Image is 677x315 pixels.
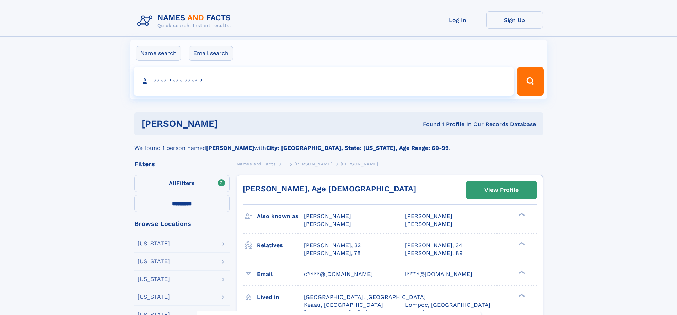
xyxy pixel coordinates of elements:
div: [US_STATE] [138,259,170,264]
label: Email search [189,46,233,61]
div: ❯ [517,270,525,275]
span: [PERSON_NAME] [304,213,351,219]
a: [PERSON_NAME], 89 [405,249,463,257]
h3: Relatives [257,239,304,251]
a: Log In [429,11,486,29]
span: [PERSON_NAME] [405,221,452,227]
span: T [284,162,286,167]
b: [PERSON_NAME] [206,145,254,151]
div: View Profile [484,182,519,198]
a: [PERSON_NAME], 34 [405,241,462,249]
a: Names and Facts [237,159,276,168]
input: search input [134,67,514,96]
div: [US_STATE] [138,276,170,282]
h3: Email [257,268,304,280]
a: [PERSON_NAME] [294,159,332,168]
div: Found 1 Profile In Our Records Database [320,120,536,128]
label: Filters [134,175,230,192]
a: [PERSON_NAME], 32 [304,241,361,249]
h1: [PERSON_NAME] [141,119,321,128]
span: [PERSON_NAME] [340,162,378,167]
span: All [169,180,176,186]
div: [US_STATE] [138,241,170,246]
div: [US_STATE] [138,294,170,300]
img: Logo Names and Facts [134,11,237,31]
a: View Profile [466,181,537,199]
div: ❯ [517,293,525,298]
div: Browse Locations [134,221,230,227]
h3: Lived in [257,291,304,303]
h3: Also known as [257,210,304,222]
span: [GEOGRAPHIC_DATA], [GEOGRAPHIC_DATA] [304,294,426,300]
div: Filters [134,161,230,167]
a: [PERSON_NAME], Age [DEMOGRAPHIC_DATA] [243,184,416,193]
div: ❯ [517,212,525,217]
span: Lompoc, [GEOGRAPHIC_DATA] [405,302,490,308]
span: [PERSON_NAME] [294,162,332,167]
div: We found 1 person named with . [134,135,543,152]
label: Name search [136,46,181,61]
span: [PERSON_NAME] [405,213,452,219]
button: Search Button [517,67,543,96]
b: City: [GEOGRAPHIC_DATA], State: [US_STATE], Age Range: 60-99 [266,145,449,151]
a: T [284,159,286,168]
a: Sign Up [486,11,543,29]
a: [PERSON_NAME], 78 [304,249,361,257]
div: ❯ [517,241,525,246]
span: [PERSON_NAME] [304,221,351,227]
span: Keaau, [GEOGRAPHIC_DATA] [304,302,383,308]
